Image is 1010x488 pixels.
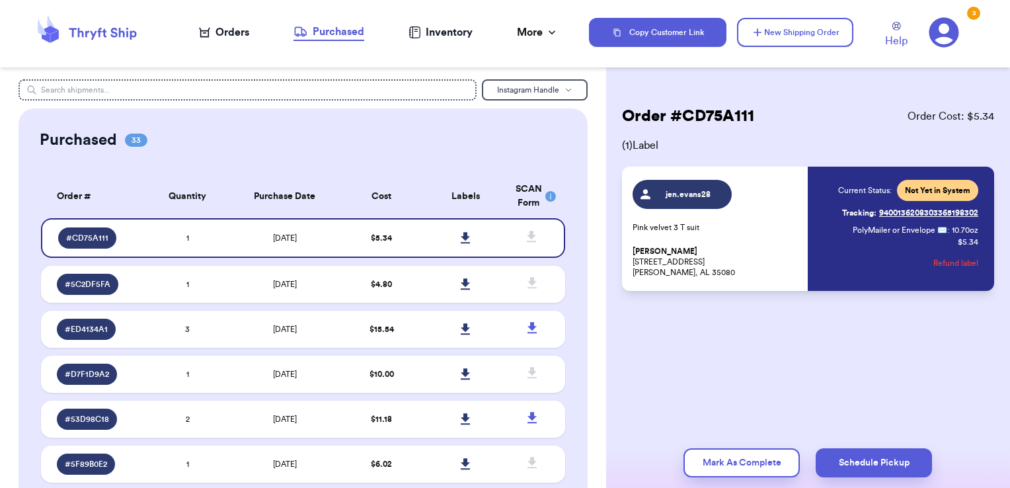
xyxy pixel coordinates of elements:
[186,370,189,378] span: 1
[340,175,424,218] th: Cost
[273,460,297,468] span: [DATE]
[885,22,908,49] a: Help
[65,279,110,290] span: # 5C2DF5FA
[229,175,340,218] th: Purchase Date
[622,106,754,127] h2: Order # CD75A111
[633,222,800,233] p: Pink velvet 3 T suit
[424,175,508,218] th: Labels
[186,234,189,242] span: 1
[371,280,392,288] span: $ 4.80
[273,415,297,423] span: [DATE]
[369,325,394,333] span: $ 15.54
[293,24,364,41] a: Purchased
[40,130,117,151] h2: Purchased
[293,24,364,40] div: Purchased
[186,280,189,288] span: 1
[65,459,107,469] span: # 5F89B0E2
[65,369,109,380] span: # D7F1D9A2
[842,208,876,218] span: Tracking:
[497,86,559,94] span: Instagram Handle
[633,247,697,257] span: [PERSON_NAME]
[933,249,978,278] button: Refund label
[482,79,588,101] button: Instagram Handle
[683,448,800,477] button: Mark As Complete
[145,175,229,218] th: Quantity
[589,18,726,47] button: Copy Customer Link
[905,185,970,196] span: Not Yet in System
[186,415,190,423] span: 2
[273,370,297,378] span: [DATE]
[41,175,146,218] th: Order #
[185,325,190,333] span: 3
[125,134,147,147] span: 33
[273,325,297,333] span: [DATE]
[516,183,549,210] div: SCAN Form
[952,225,978,235] span: 10.70 oz
[958,237,978,247] p: $ 5.34
[408,24,473,40] a: Inventory
[273,234,297,242] span: [DATE]
[371,415,392,423] span: $ 11.18
[622,138,994,153] span: ( 1 ) Label
[371,234,392,242] span: $ 5.34
[517,24,559,40] div: More
[853,226,947,234] span: PolyMailer or Envelope ✉️
[186,460,189,468] span: 1
[929,17,959,48] a: 3
[199,24,249,40] a: Orders
[816,448,932,477] button: Schedule Pickup
[967,7,980,20] div: 3
[369,370,394,378] span: $ 10.00
[371,460,392,468] span: $ 6.02
[633,246,800,278] p: [STREET_ADDRESS] [PERSON_NAME], AL 35080
[947,225,949,235] span: :
[737,18,853,47] button: New Shipping Order
[65,324,108,335] span: # ED4134A1
[842,202,978,224] a: Tracking:9400136208303365198302
[273,280,297,288] span: [DATE]
[66,233,108,243] span: # CD75A111
[885,33,908,49] span: Help
[19,79,477,101] input: Search shipments...
[838,185,892,196] span: Current Status:
[65,414,109,425] span: # 53D98C18
[656,189,719,200] span: jen.evans28
[908,108,994,124] span: Order Cost: $ 5.34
